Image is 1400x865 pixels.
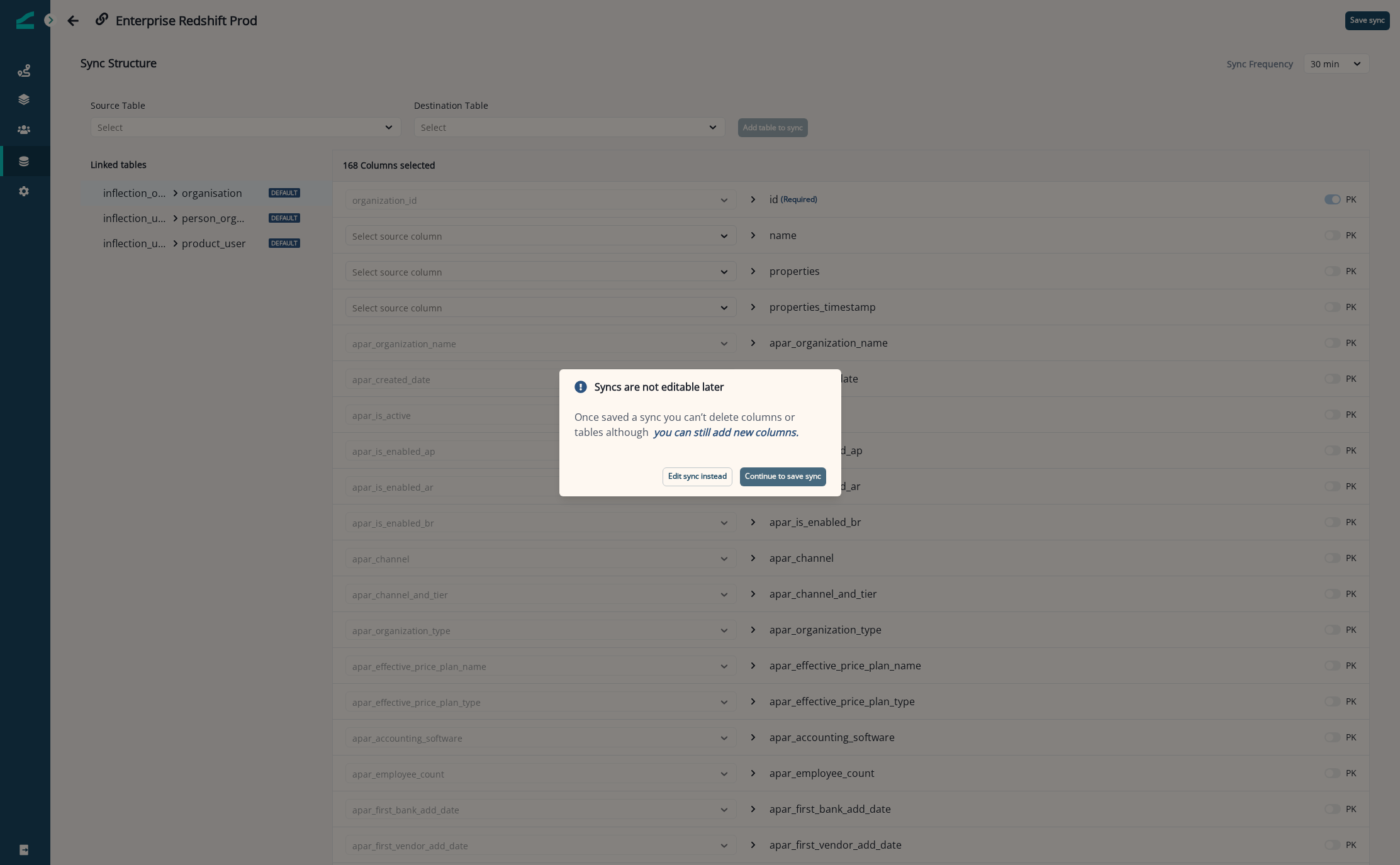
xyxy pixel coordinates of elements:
[654,425,798,439] span: you can still add new columns.
[668,472,727,481] p: Edit sync instead
[595,379,724,394] p: Syncs are not editable later
[740,467,826,486] button: Continue to save sync
[574,410,826,440] p: Once saved a sync you can’t delete columns or tables although
[745,472,821,481] p: Continue to save sync
[663,467,732,486] button: Edit sync instead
